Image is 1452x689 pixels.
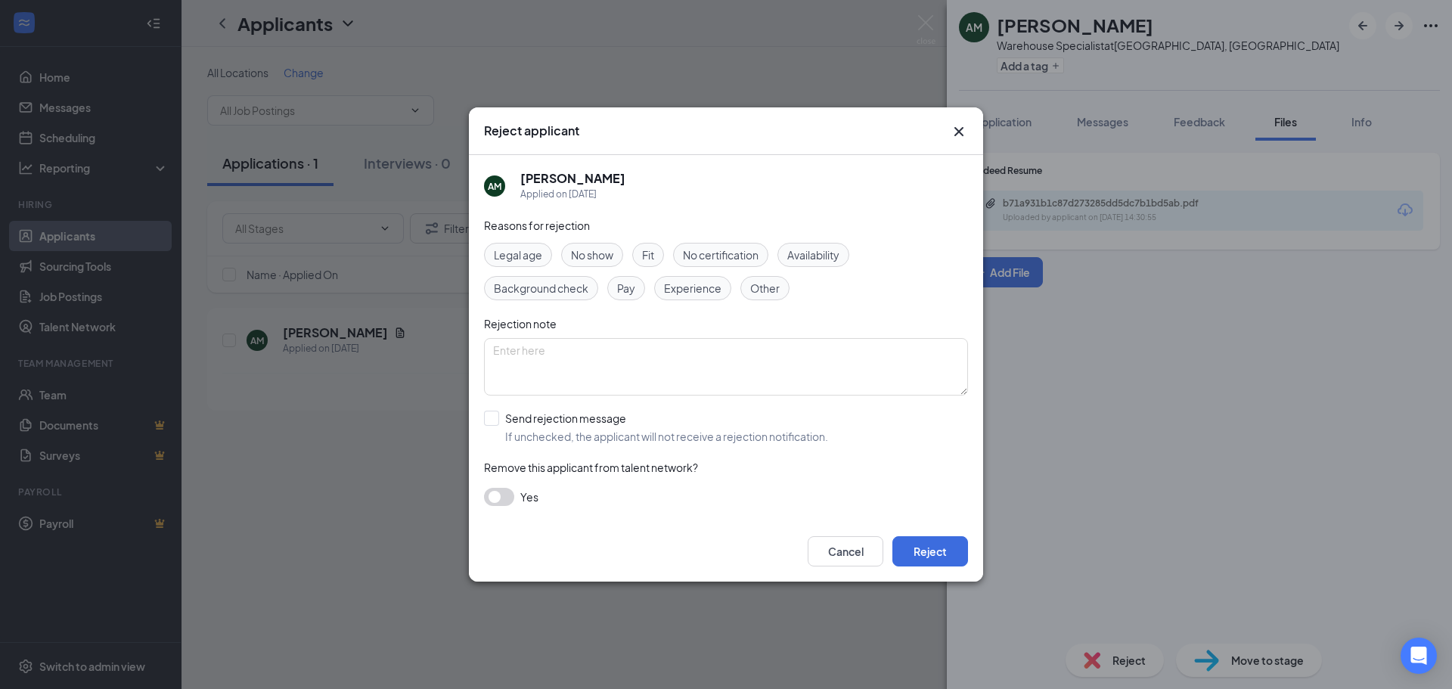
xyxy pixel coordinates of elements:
[808,536,883,566] button: Cancel
[571,247,613,263] span: No show
[484,123,579,139] h3: Reject applicant
[642,247,654,263] span: Fit
[683,247,759,263] span: No certification
[520,187,625,202] div: Applied on [DATE]
[484,317,557,331] span: Rejection note
[787,247,839,263] span: Availability
[617,280,635,296] span: Pay
[664,280,721,296] span: Experience
[1401,638,1437,674] div: Open Intercom Messenger
[484,219,590,232] span: Reasons for rejection
[750,280,780,296] span: Other
[484,461,698,474] span: Remove this applicant from talent network?
[520,170,625,187] h5: [PERSON_NAME]
[950,123,968,141] button: Close
[520,488,538,506] span: Yes
[494,280,588,296] span: Background check
[950,123,968,141] svg: Cross
[494,247,542,263] span: Legal age
[488,180,501,193] div: AM
[892,536,968,566] button: Reject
